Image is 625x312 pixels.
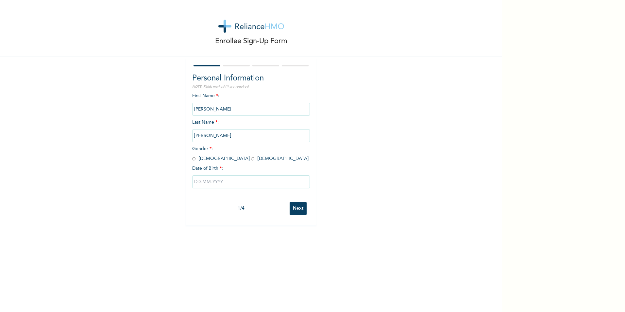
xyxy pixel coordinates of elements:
[290,202,307,215] input: Next
[192,103,310,116] input: Enter your first name
[192,73,310,84] h2: Personal Information
[192,165,223,172] span: Date of Birth :
[215,36,287,47] p: Enrollee Sign-Up Form
[192,129,310,142] input: Enter your last name
[218,20,284,33] img: logo
[192,120,310,138] span: Last Name :
[192,84,310,89] p: NOTE: Fields marked (*) are required
[192,94,310,112] span: First Name :
[192,175,310,188] input: DD-MM-YYYY
[192,147,309,161] span: Gender : [DEMOGRAPHIC_DATA] [DEMOGRAPHIC_DATA]
[192,205,290,212] div: 1 / 4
